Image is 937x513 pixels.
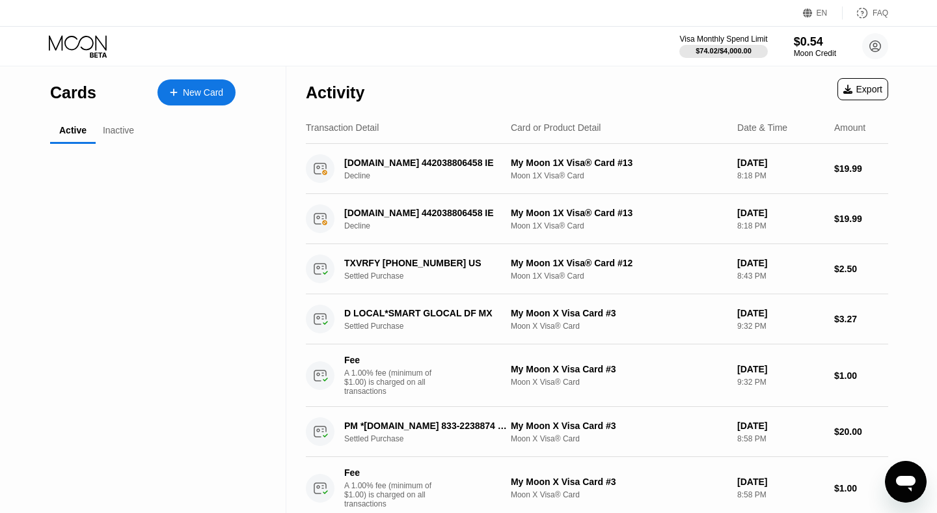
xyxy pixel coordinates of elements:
[679,35,767,58] div: Visa Monthly Spend Limit$74.02/$4,000.00
[306,344,888,407] div: FeeA 1.00% fee (minimum of $1.00) is charged on all transactionsMy Moon X Visa Card #3Moon X Visa...
[511,490,727,499] div: Moon X Visa® Card
[873,8,888,18] div: FAQ
[344,368,442,396] div: A 1.00% fee (minimum of $1.00) is charged on all transactions
[306,407,888,457] div: PM *[DOMAIN_NAME] 833-2238874 USSettled PurchaseMy Moon X Visa Card #3Moon X Visa® Card[DATE]8:58...
[103,125,134,135] div: Inactive
[344,434,519,443] div: Settled Purchase
[306,144,888,194] div: [DOMAIN_NAME] 442038806458 IEDeclineMy Moon 1X Visa® Card #13Moon 1X Visa® Card[DATE]8:18 PM$19.99
[834,122,865,133] div: Amount
[834,314,888,324] div: $3.27
[794,49,836,58] div: Moon Credit
[306,122,379,133] div: Transaction Detail
[511,434,727,443] div: Moon X Visa® Card
[737,378,824,387] div: 9:32 PM
[344,208,507,218] div: [DOMAIN_NAME] 442038806458 IE
[59,125,87,135] div: Active
[344,467,435,478] div: Fee
[306,244,888,294] div: TXVRFY [PHONE_NUMBER] USSettled PurchaseMy Moon 1X Visa® Card #12Moon 1X Visa® Card[DATE]8:43 PM$...
[737,122,787,133] div: Date & Time
[737,158,824,168] div: [DATE]
[803,7,843,20] div: EN
[344,271,519,281] div: Settled Purchase
[344,171,519,180] div: Decline
[511,308,727,318] div: My Moon X Visa Card #3
[306,294,888,344] div: D LOCAL*SMART GLOCAL DF MXSettled PurchaseMy Moon X Visa Card #3Moon X Visa® Card[DATE]9:32 PM$3.27
[344,308,507,318] div: D LOCAL*SMART GLOCAL DF MX
[183,87,223,98] div: New Card
[737,421,824,431] div: [DATE]
[511,258,727,268] div: My Moon 1X Visa® Card #12
[737,308,824,318] div: [DATE]
[306,83,364,102] div: Activity
[511,208,727,218] div: My Moon 1X Visa® Card #13
[843,84,882,94] div: Export
[737,258,824,268] div: [DATE]
[511,122,601,133] div: Card or Product Detail
[344,481,442,508] div: A 1.00% fee (minimum of $1.00) is charged on all transactions
[344,322,519,331] div: Settled Purchase
[344,258,507,268] div: TXVRFY [PHONE_NUMBER] US
[794,35,836,49] div: $0.54
[794,35,836,58] div: $0.54Moon Credit
[885,461,927,503] iframe: Button to launch messaging window
[679,35,767,44] div: Visa Monthly Spend Limit
[50,83,96,102] div: Cards
[344,221,519,230] div: Decline
[837,78,888,100] div: Export
[834,163,888,174] div: $19.99
[834,426,888,437] div: $20.00
[737,434,824,443] div: 8:58 PM
[344,355,435,365] div: Fee
[737,221,824,230] div: 8:18 PM
[737,171,824,180] div: 8:18 PM
[737,364,824,374] div: [DATE]
[344,421,507,431] div: PM *[DOMAIN_NAME] 833-2238874 US
[737,208,824,218] div: [DATE]
[157,79,236,105] div: New Card
[511,364,727,374] div: My Moon X Visa Card #3
[511,221,727,230] div: Moon 1X Visa® Card
[511,477,727,487] div: My Moon X Visa Card #3
[511,158,727,168] div: My Moon 1X Visa® Card #13
[817,8,828,18] div: EN
[306,194,888,244] div: [DOMAIN_NAME] 442038806458 IEDeclineMy Moon 1X Visa® Card #13Moon 1X Visa® Card[DATE]8:18 PM$19.99
[511,271,727,281] div: Moon 1X Visa® Card
[511,171,727,180] div: Moon 1X Visa® Card
[344,158,507,168] div: [DOMAIN_NAME] 442038806458 IE
[834,214,888,224] div: $19.99
[511,322,727,331] div: Moon X Visa® Card
[834,483,888,493] div: $1.00
[696,47,752,55] div: $74.02 / $4,000.00
[737,271,824,281] div: 8:43 PM
[737,477,824,487] div: [DATE]
[843,7,888,20] div: FAQ
[511,378,727,387] div: Moon X Visa® Card
[511,421,727,431] div: My Moon X Visa Card #3
[834,370,888,381] div: $1.00
[737,322,824,331] div: 9:32 PM
[737,490,824,499] div: 8:58 PM
[834,264,888,274] div: $2.50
